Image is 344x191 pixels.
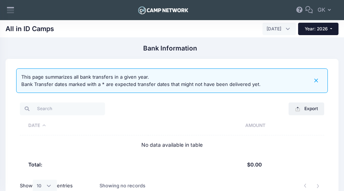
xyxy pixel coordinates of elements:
div: This page summarizes all bank transfers in a given year. Bank Transfer dates marked with a * are ... [21,74,261,88]
th: Date: activate to sort column descending [20,116,148,135]
div: Show aside menu [3,2,18,19]
span: October 2026 [262,23,296,35]
h1: Bank Information [143,44,197,52]
td: No data available in table [20,135,324,155]
input: Search [20,102,105,115]
button: GK [313,2,338,19]
button: Year: 2026 [298,23,338,35]
h1: All in ID Camps [6,25,54,33]
img: Logo [137,5,189,16]
span: October 2026 [267,26,281,32]
button: Export [289,102,324,115]
th: Total: [20,155,148,174]
th: $0.00 [148,155,265,174]
th: Amount: activate to sort column ascending [148,116,265,135]
span: GK [318,6,325,14]
span: Year: 2026 [305,26,328,31]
